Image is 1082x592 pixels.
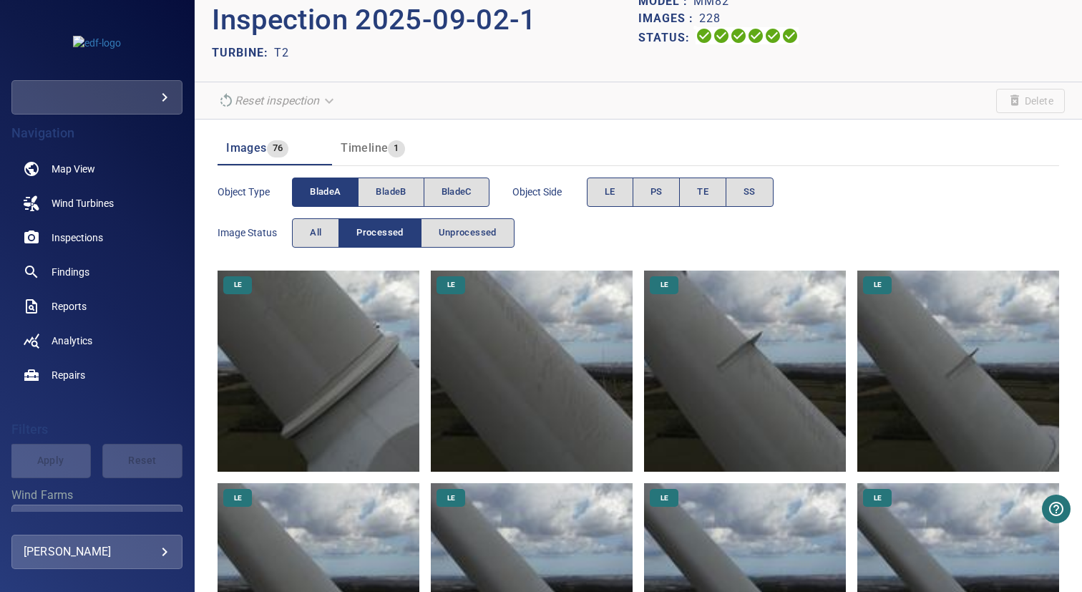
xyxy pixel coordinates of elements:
[52,368,85,382] span: Repairs
[24,540,170,563] div: [PERSON_NAME]
[11,490,182,501] label: Wind Farms
[52,231,103,245] span: Inspections
[865,280,890,290] span: LE
[587,178,633,207] button: LE
[212,88,342,113] div: Reset inspection
[696,27,713,44] svg: Uploading 100%
[52,265,89,279] span: Findings
[865,493,890,503] span: LE
[650,184,663,200] span: PS
[338,218,421,248] button: Processed
[633,178,681,207] button: PS
[274,44,289,62] p: T2
[11,186,182,220] a: windturbines noActive
[11,324,182,358] a: analytics noActive
[235,94,319,107] em: Reset inspection
[376,184,406,200] span: bladeB
[356,225,403,241] span: Processed
[638,10,699,27] p: Images :
[697,184,708,200] span: TE
[52,196,114,210] span: Wind Turbines
[439,225,497,241] span: Unprocessed
[764,27,781,44] svg: Matching 100%
[292,178,359,207] button: bladeA
[424,178,489,207] button: bladeC
[421,218,515,248] button: Unprocessed
[292,218,339,248] button: All
[439,280,464,290] span: LE
[11,80,182,115] div: edf
[358,178,424,207] button: bladeB
[730,27,747,44] svg: Selecting 100%
[11,505,182,539] div: Wind Farms
[587,178,774,207] div: objectSide
[442,184,472,200] span: bladeC
[226,141,266,155] span: Images
[744,184,756,200] span: SS
[11,220,182,255] a: inspections noActive
[781,27,799,44] svg: Classification 100%
[11,255,182,289] a: findings noActive
[726,178,774,207] button: SS
[52,162,95,176] span: Map View
[267,140,289,157] span: 76
[713,27,730,44] svg: Data Formatted 100%
[638,27,696,48] p: Status:
[747,27,764,44] svg: ML Processing 100%
[218,225,292,240] span: Image Status
[652,280,677,290] span: LE
[679,178,726,207] button: TE
[699,10,721,27] p: 228
[11,358,182,392] a: repairs noActive
[439,493,464,503] span: LE
[225,493,250,503] span: LE
[225,280,250,290] span: LE
[292,218,515,248] div: imageStatus
[310,184,341,200] span: bladeA
[52,334,92,348] span: Analytics
[212,88,342,113] div: Unable to reset the inspection due to its current status
[11,126,182,140] h4: Navigation
[512,185,587,199] span: Object Side
[292,178,489,207] div: objectType
[996,89,1065,113] span: Unable to delete the inspection due to its current status
[52,299,87,314] span: Reports
[388,140,404,157] span: 1
[310,225,321,241] span: All
[605,184,615,200] span: LE
[11,152,182,186] a: map noActive
[341,141,388,155] span: Timeline
[11,422,182,437] h4: Filters
[11,289,182,324] a: reports noActive
[73,36,121,50] img: edf-logo
[218,185,292,199] span: Object type
[652,493,677,503] span: LE
[212,44,274,62] p: TURBINE:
